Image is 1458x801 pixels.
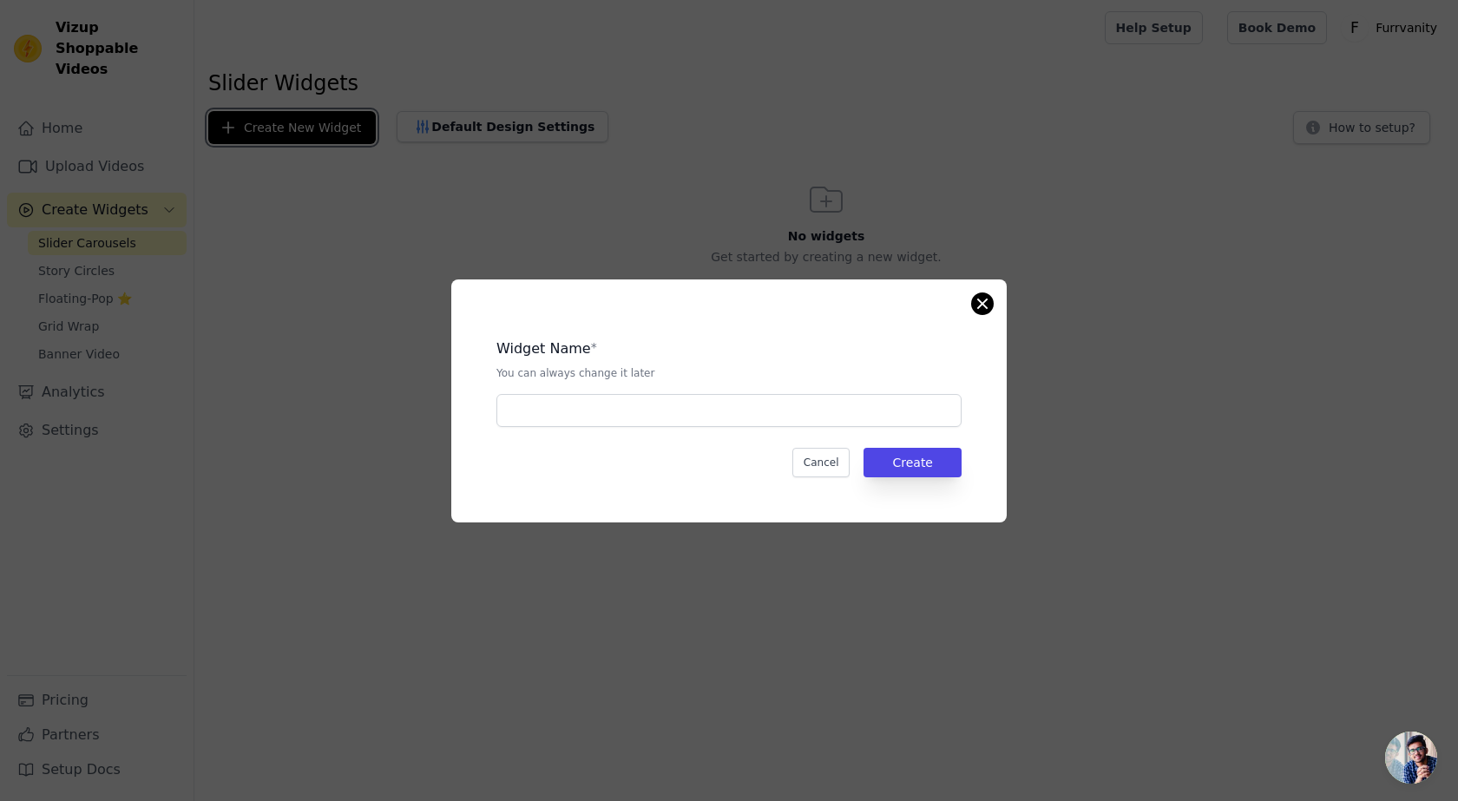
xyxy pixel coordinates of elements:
button: Cancel [792,448,850,477]
div: Open chat [1385,732,1437,784]
button: Create [864,448,962,477]
p: You can always change it later [496,366,962,380]
legend: Widget Name [496,338,591,359]
button: Close modal [972,293,993,314]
